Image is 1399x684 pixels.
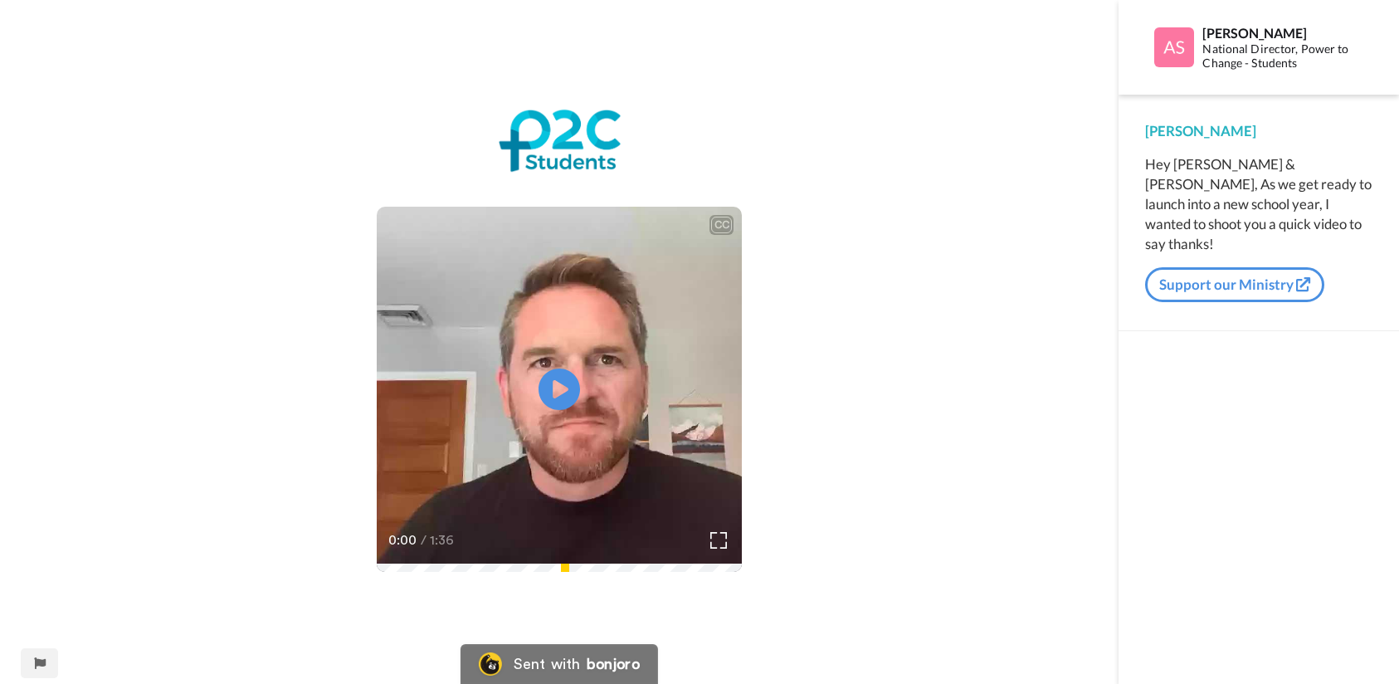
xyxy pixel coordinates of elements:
div: Sent with [514,657,580,672]
div: Hey [PERSON_NAME] & [PERSON_NAME], As we get ready to launch into a new school year, I wanted to ... [1145,154,1372,254]
span: / [421,530,427,550]
span: 0:00 [388,530,417,550]
img: Profile Image [1154,27,1194,67]
img: 89fcd9ea-eb66-4682-a4e9-d43e362c3116 [497,108,622,174]
div: [PERSON_NAME] [1145,121,1372,141]
div: National Director, Power to Change - Students [1202,42,1372,71]
div: bonjoro [587,657,640,672]
div: CC [711,217,732,233]
img: Full screen [710,532,727,549]
a: Support our Ministry [1145,267,1324,302]
a: Bonjoro LogoSent withbonjoro [461,644,658,684]
div: [PERSON_NAME] [1202,25,1372,41]
span: 1:36 [430,530,459,550]
img: Bonjoro Logo [479,652,502,676]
